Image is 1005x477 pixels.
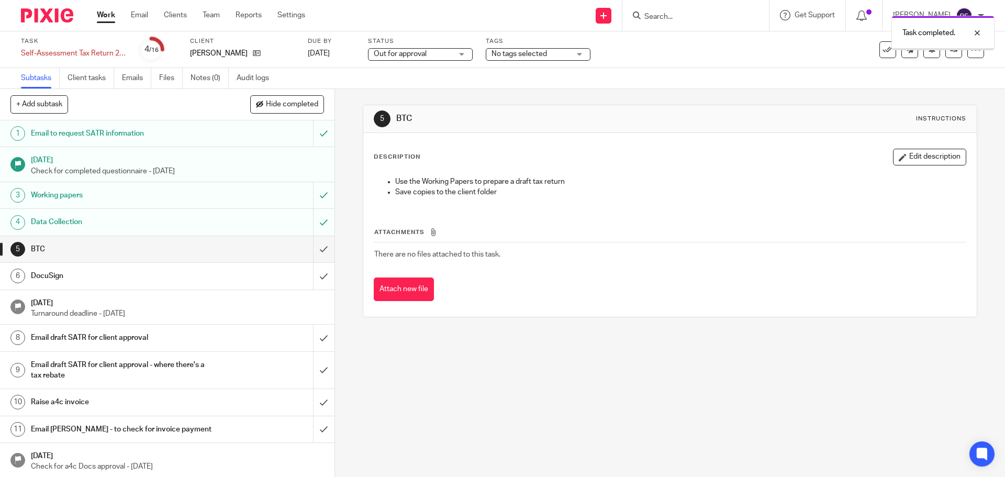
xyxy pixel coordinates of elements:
p: Check for a4c Docs approval - [DATE] [31,461,324,472]
p: Check for completed questionnaire - [DATE] [31,166,324,176]
label: Client [190,37,295,46]
div: 8 [10,330,25,345]
h1: BTC [396,113,693,124]
span: Attachments [374,229,425,235]
h1: [DATE] [31,295,324,308]
h1: Working papers [31,187,212,203]
p: Task completed. [902,28,955,38]
h1: BTC [31,241,212,257]
p: Use the Working Papers to prepare a draft tax return [395,176,965,187]
h1: Email draft SATR for client approval - where there's a tax rebate [31,357,212,384]
p: Save copies to the client folder [395,187,965,197]
a: Clients [164,10,187,20]
h1: Email to request SATR information [31,126,212,141]
a: Email [131,10,148,20]
div: 5 [10,242,25,257]
h1: DocuSign [31,268,212,284]
img: Pixie [21,8,73,23]
h1: Data Collection [31,214,212,230]
small: /16 [149,47,159,53]
div: 5 [374,110,390,127]
a: Subtasks [21,68,60,88]
a: Work [97,10,115,20]
h1: [DATE] [31,152,324,165]
span: Hide completed [266,101,318,109]
div: 1 [10,126,25,141]
div: 10 [10,395,25,409]
a: Audit logs [237,68,277,88]
div: 4 [10,215,25,230]
a: Notes (0) [191,68,229,88]
h1: Email draft SATR for client approval [31,330,212,346]
h1: Email [PERSON_NAME] - to check for invoice payment [31,421,212,437]
button: Hide completed [250,95,324,113]
label: Due by [308,37,355,46]
a: Client tasks [68,68,114,88]
div: 3 [10,188,25,203]
label: Tags [486,37,590,46]
p: [PERSON_NAME] [190,48,248,59]
div: 4 [144,43,159,56]
a: Files [159,68,183,88]
div: Instructions [916,115,966,123]
div: 9 [10,363,25,378]
p: Description [374,153,420,161]
a: Settings [277,10,305,20]
span: No tags selected [492,50,547,58]
div: 6 [10,269,25,283]
span: There are no files attached to this task. [374,251,500,258]
a: Emails [122,68,151,88]
label: Status [368,37,473,46]
span: [DATE] [308,50,330,57]
button: Edit description [893,149,966,165]
button: + Add subtask [10,95,68,113]
button: Attach new file [374,278,434,301]
span: Out for approval [374,50,427,58]
div: Self-Assessment Tax Return 2025 [21,48,126,59]
img: svg%3E [956,7,973,24]
label: Task [21,37,126,46]
h1: [DATE] [31,448,324,461]
h1: Raise a4c invoice [31,394,212,410]
a: Reports [236,10,262,20]
p: Turnaround deadline - [DATE] [31,308,324,319]
a: Team [203,10,220,20]
div: 11 [10,422,25,437]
